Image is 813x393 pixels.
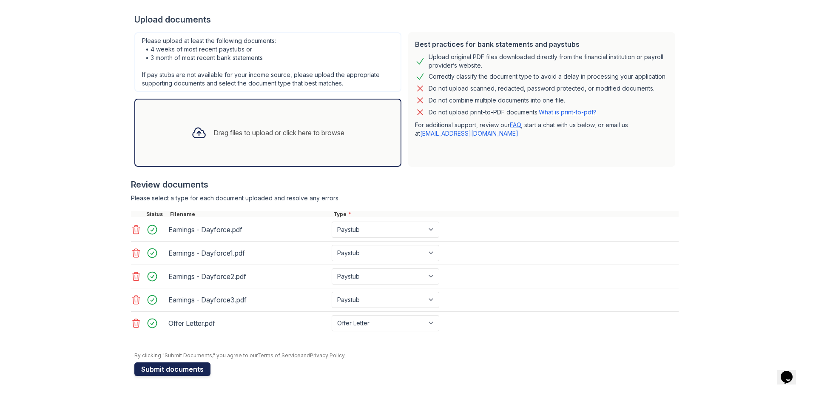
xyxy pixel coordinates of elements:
[332,211,679,218] div: Type
[168,246,328,260] div: Earnings - Dayforce1.pdf
[429,108,597,117] p: Do not upload print-to-PDF documents.
[131,179,679,191] div: Review documents
[539,108,597,116] a: What is print-to-pdf?
[134,362,210,376] button: Submit documents
[213,128,344,138] div: Drag files to upload or click here to browse
[168,293,328,307] div: Earnings - Dayforce3.pdf
[777,359,804,384] iframe: chat widget
[415,121,668,138] p: For additional support, review our , start a chat with us below, or email us at
[510,121,521,128] a: FAQ
[429,95,565,105] div: Do not combine multiple documents into one file.
[168,211,332,218] div: Filename
[310,352,346,359] a: Privacy Policy.
[257,352,301,359] a: Terms of Service
[134,14,679,26] div: Upload documents
[134,352,679,359] div: By clicking "Submit Documents," you agree to our and
[168,316,328,330] div: Offer Letter.pdf
[131,194,679,202] div: Please select a type for each document uploaded and resolve any errors.
[429,83,654,94] div: Do not upload scanned, redacted, password protected, or modified documents.
[415,39,668,49] div: Best practices for bank statements and paystubs
[168,270,328,283] div: Earnings - Dayforce2.pdf
[420,130,518,137] a: [EMAIL_ADDRESS][DOMAIN_NAME]
[168,223,328,236] div: Earnings - Dayforce.pdf
[145,211,168,218] div: Status
[429,53,668,70] div: Upload original PDF files downloaded directly from the financial institution or payroll provider’...
[134,32,401,92] div: Please upload at least the following documents: • 4 weeks of most recent paystubs or • 3 month of...
[429,71,667,82] div: Correctly classify the document type to avoid a delay in processing your application.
